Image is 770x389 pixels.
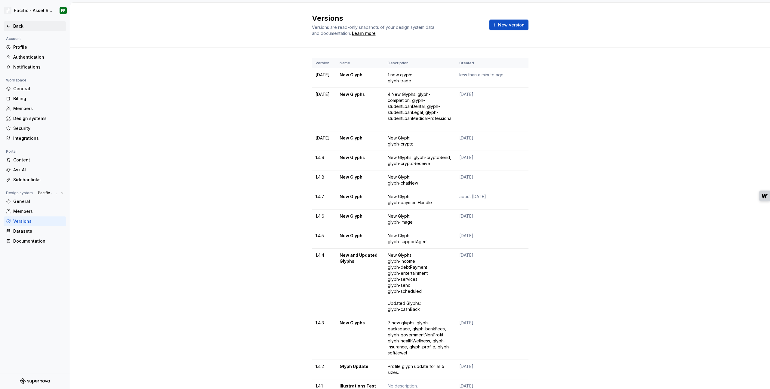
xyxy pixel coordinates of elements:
[4,104,66,113] a: Members
[456,316,513,360] td: [DATE]
[4,155,66,165] a: Content
[388,174,452,186] div: New Glyph: glyph-chatNew
[498,22,525,28] span: New version
[312,68,336,88] td: [DATE]
[312,151,336,170] td: 1.4.9
[312,58,336,68] th: Version
[336,151,384,170] td: New Glyphs
[336,360,384,379] td: Glyph Update
[14,8,52,14] div: Pacific - Asset Repository (Glyphs)
[456,360,513,379] td: [DATE]
[384,58,456,68] th: Description
[13,44,64,50] div: Profile
[456,249,513,316] td: [DATE]
[13,115,64,121] div: Design systems
[312,25,434,36] span: Versions are read-only snapshots of your design system data and documentation.
[456,68,513,88] td: less than a minute ago
[13,198,64,204] div: General
[38,191,59,195] span: Pacific - Asset Repository (Glyphs)
[456,190,513,210] td: about [DATE]
[336,229,384,249] td: New Glyph
[456,170,513,190] td: [DATE]
[352,30,376,36] a: Learn more
[4,216,66,226] a: Versions
[336,131,384,151] td: New Glyph
[336,68,384,88] td: New Glyph
[4,165,66,175] a: Ask AI
[456,210,513,229] td: [DATE]
[388,155,452,167] div: New Glyphs: glyph-cryptoSend, glyph-cryptoReceive
[13,157,64,163] div: Content
[13,167,64,173] div: Ask AI
[388,194,452,206] div: New Glyph: glyph-paymentHandle
[13,218,64,224] div: Versions
[336,316,384,360] td: New Glyphs
[312,170,336,190] td: 1.4.8
[489,20,528,30] button: New version
[388,91,452,127] div: 4 New Glyphs: glyph-completion, glyph-studentLoanDental, glyph-studentLoanLegal, glyph-studentLoa...
[61,8,65,13] div: PP
[4,133,66,143] a: Integrations
[336,249,384,316] td: New and Updated Glyphs
[312,210,336,229] td: 1.4.6
[13,125,64,131] div: Security
[4,124,66,133] a: Security
[456,131,513,151] td: [DATE]
[4,7,11,14] img: 8d0dbd7b-a897-4c39-8ca0-62fbda938e11.png
[312,229,336,249] td: 1.4.5
[336,170,384,190] td: New Glyph
[388,233,452,245] div: New Glyph: glyph-supportAgent
[13,238,64,244] div: Documentation
[13,54,64,60] div: Authentication
[4,226,66,236] a: Datasets
[4,236,66,246] a: Documentation
[4,94,66,103] a: Billing
[388,252,452,312] div: New Glyphs: glyph-income glyph-debtPayment glyph-entertainment glyph-services glyph-send glyph-sc...
[4,77,29,84] div: Workspace
[4,148,19,155] div: Portal
[336,88,384,131] td: New Glyphs
[13,23,64,29] div: Back
[4,207,66,216] a: Members
[4,21,66,31] a: Back
[13,208,64,214] div: Members
[388,363,452,375] div: Profile glyph update for all 5 sizes.
[456,151,513,170] td: [DATE]
[388,72,452,84] div: 1 new glyph: glyph-trade
[351,31,377,36] span: .
[456,58,513,68] th: Created
[13,106,64,112] div: Members
[336,58,384,68] th: Name
[13,228,64,234] div: Datasets
[4,189,35,197] div: Design system
[13,135,64,141] div: Integrations
[336,190,384,210] td: New Glyph
[456,229,513,249] td: [DATE]
[13,64,64,70] div: Notifications
[312,131,336,151] td: [DATE]
[312,190,336,210] td: 1.4.7
[4,42,66,52] a: Profile
[4,197,66,206] a: General
[4,84,66,93] a: General
[388,135,452,147] div: New Glyph: glyph-crypto
[4,62,66,72] a: Notifications
[388,320,452,356] div: 7 new glyphs: glyph-backspace, glyph-bankFees, glyph-governmentNonProfit, glyph-healthWellness, g...
[1,4,69,17] button: Pacific - Asset Repository (Glyphs)PP
[4,35,23,42] div: Account
[4,114,66,123] a: Design systems
[388,213,452,225] div: New Glyph: glyph-image
[388,383,452,389] div: No description.
[4,52,66,62] a: Authentication
[312,88,336,131] td: [DATE]
[312,360,336,379] td: 1.4.2
[312,14,482,23] h2: Versions
[13,96,64,102] div: Billing
[13,177,64,183] div: Sidebar links
[456,88,513,131] td: [DATE]
[312,249,336,316] td: 1.4.4
[13,86,64,92] div: General
[20,378,50,384] svg: Supernova Logo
